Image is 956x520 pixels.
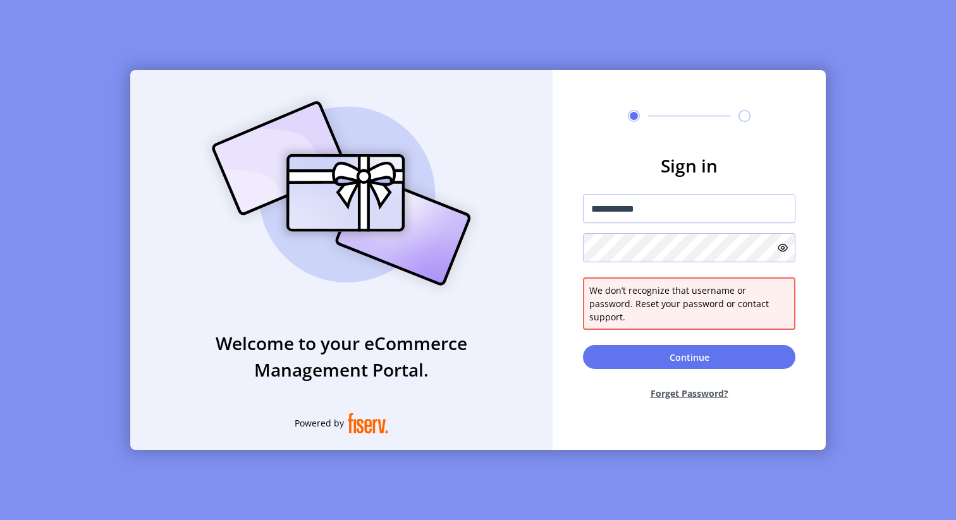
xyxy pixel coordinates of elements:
button: Continue [583,345,795,369]
button: Forget Password? [583,377,795,410]
img: card_Illustration.svg [193,87,490,299]
h3: Sign in [583,152,795,179]
span: Powered by [295,416,344,430]
h3: Welcome to your eCommerce Management Portal. [130,330,553,383]
span: We don’t recognize that username or password. Reset your password or contact support. [589,284,789,323]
